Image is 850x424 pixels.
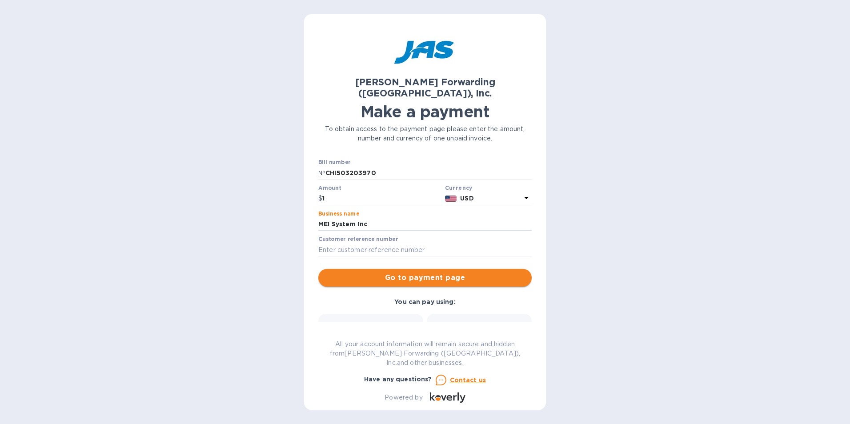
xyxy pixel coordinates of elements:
b: Have any questions? [364,376,432,383]
b: [PERSON_NAME] Forwarding ([GEOGRAPHIC_DATA]), Inc. [355,76,495,99]
label: Business name [318,211,359,216]
b: Currency [445,184,473,191]
input: 0.00 [322,192,441,205]
input: Enter bill number [325,166,532,180]
label: Amount [318,185,341,191]
u: Contact us [450,376,486,384]
p: № [318,168,325,178]
p: Powered by [385,393,422,402]
p: To obtain access to the payment page please enter the amount, number and currency of one unpaid i... [318,124,532,143]
button: Go to payment page [318,269,532,287]
p: $ [318,194,322,203]
p: All your account information will remain secure and hidden from [PERSON_NAME] Forwarding ([GEOGRA... [318,340,532,368]
input: Enter business name [318,218,532,231]
span: Go to payment page [325,272,525,283]
label: Customer reference number [318,237,398,242]
input: Enter customer reference number [318,243,532,256]
h1: Make a payment [318,102,532,121]
img: USD [445,196,457,202]
label: Bill number [318,160,350,165]
b: USD [460,195,473,202]
b: You can pay using: [394,298,455,305]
